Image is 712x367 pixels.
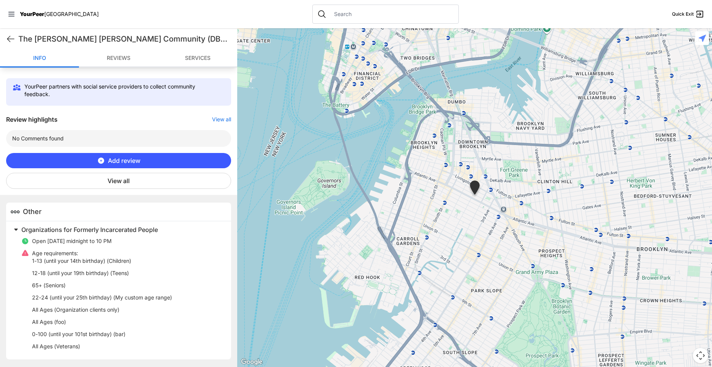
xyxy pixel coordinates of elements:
button: Add review [6,153,231,168]
a: YourPeer[GEOGRAPHIC_DATA] [20,12,99,16]
span: Quick Exit [672,11,694,17]
span: 12-18 (until your 19th birthday) [32,270,109,276]
a: Services [158,50,237,68]
span: Other [23,208,42,216]
span: 0-100 (until your 101st birthday) [32,331,112,337]
span: 22-24 (until your 25th birthday) [32,294,112,301]
h3: Review highlights [6,115,58,124]
button: Map camera controls [693,348,708,363]
span: (Children) [107,258,131,264]
input: Search [329,10,454,18]
p: YourPeer partners with social service providers to collect community feedback. [24,83,216,98]
button: View all [6,173,231,189]
span: Open [DATE] midnight to 10 PM [32,238,112,244]
span: (Seniors) [43,282,66,288]
img: Google [239,357,264,367]
span: All Ages [32,319,53,325]
button: View all [212,116,231,123]
a: Quick Exit [672,10,704,19]
a: Open this area in Google Maps (opens a new window) [239,357,264,367]
p: Age requirements: [32,249,172,257]
span: (Veterans) [54,343,80,349]
p: No Comments found [6,130,231,147]
a: Reviews [79,50,158,68]
span: All Ages [32,306,53,313]
span: (Teens) [110,270,129,276]
h1: The [PERSON_NAME] [PERSON_NAME] Community (DBNA) [18,34,231,44]
span: 1-13 (until your 14th birthday) [32,258,105,264]
span: (My custom age range) [113,294,172,301]
span: (Organization clients only) [54,306,119,313]
span: (bar) [113,331,125,337]
span: [GEOGRAPHIC_DATA] [44,11,99,17]
span: Add review [108,156,140,165]
span: Organizations for Formerly Incarcerated People [21,226,158,233]
span: 65+ [32,282,42,288]
span: (foo) [54,319,66,325]
span: All Ages [32,343,53,349]
span: YourPeer [20,11,44,17]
